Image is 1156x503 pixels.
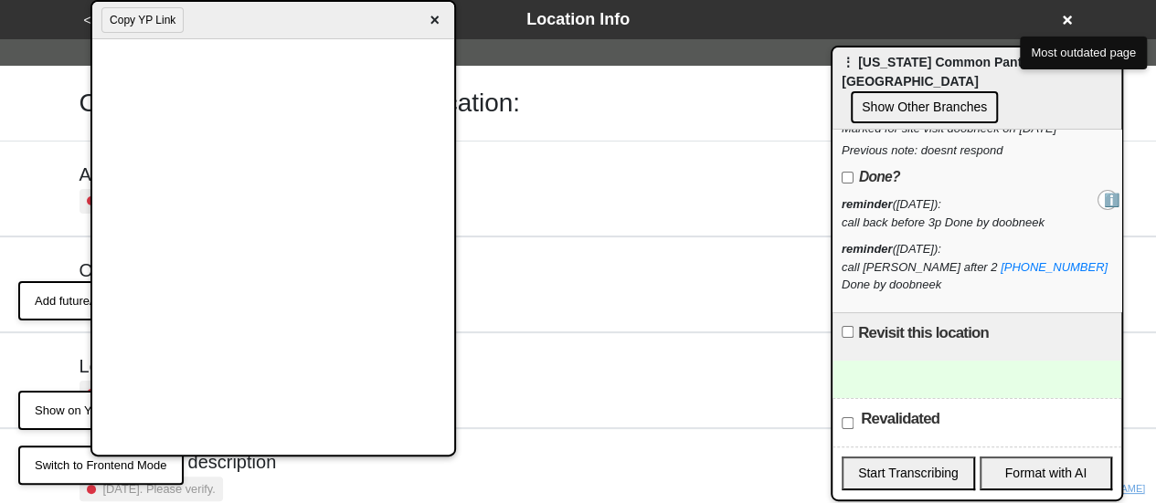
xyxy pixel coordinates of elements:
strong: reminder [842,197,893,211]
button: Add future/online org [18,281,162,321]
h1: Check all these details on this location: [80,88,521,119]
small: [DATE]. Please verify. [103,480,216,498]
span: ⋮ [US_STATE] Common Pantry (NYCP) - [GEOGRAPHIC_DATA] [842,55,1089,89]
div: ([DATE]): call [PERSON_NAME] after 2 ‪ ‬ Done by doobneek [842,240,1112,294]
h5: Address [80,163,223,185]
button: Show Other Branches [851,91,998,123]
div: ([DATE]): call back before 3p Done by doobneek [842,195,1112,231]
h5: Organization name [80,259,234,281]
strong: reminder [842,242,893,256]
input: Done? [842,172,854,183]
label: Revisit this location [858,322,989,344]
button: Most outdated page [1020,37,1147,69]
button: Switch to Frontend Mode [18,445,184,486]
div: Previous note: doesnt respond [842,141,1112,160]
span: Location Info [526,10,630,28]
button: Copy YP Link [101,7,184,33]
button: Format with AI [980,456,1113,490]
a: [PHONE_NUMBER] [1001,260,1108,274]
button: Start Transcribing [842,456,975,490]
label: Revalidated [861,408,939,430]
button: <Back [79,10,125,31]
label: Done? [842,166,900,188]
button: Show on YP [18,391,116,431]
h5: Location name [80,355,223,377]
span: × [424,8,445,33]
button: ℹ️ [1098,190,1118,210]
